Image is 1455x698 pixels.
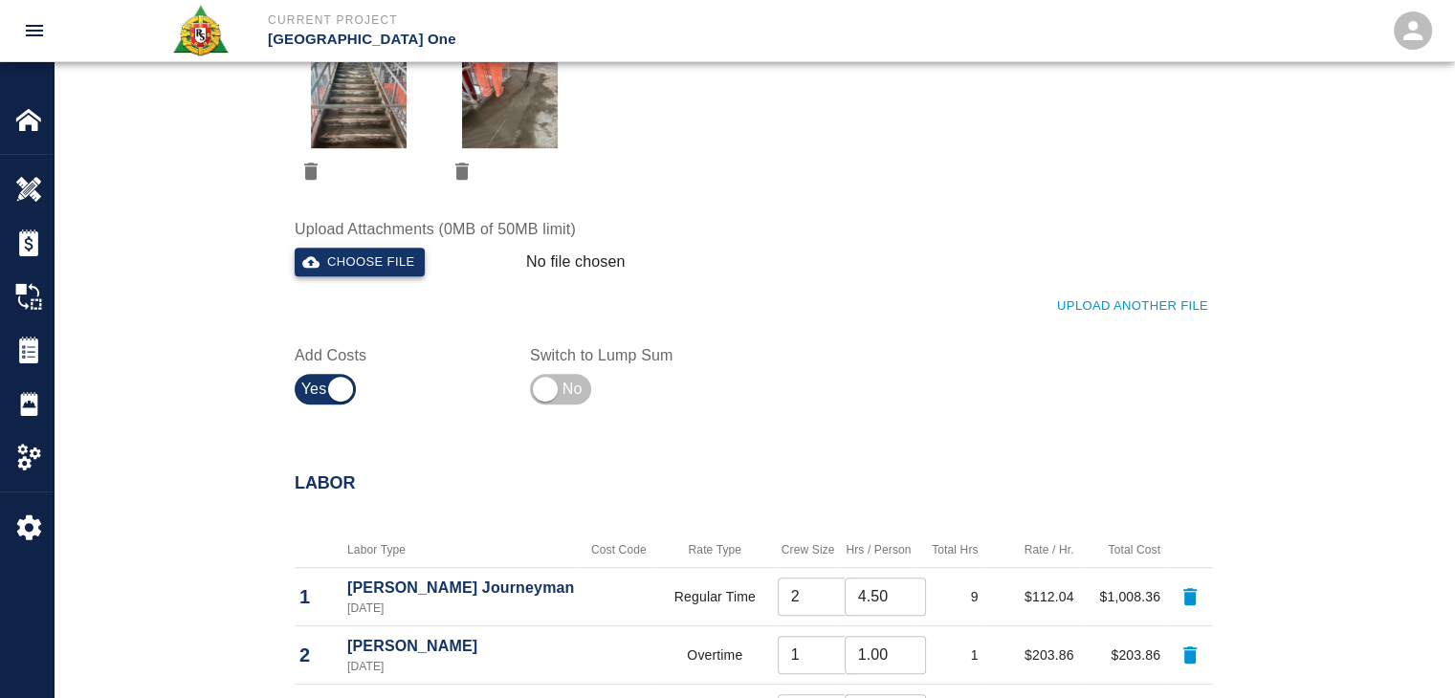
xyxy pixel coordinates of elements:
[840,533,916,568] th: Hrs / Person
[1079,567,1165,625] td: $1,008.36
[347,635,576,658] p: [PERSON_NAME]
[916,625,983,684] td: 1
[462,53,558,148] img: thumbnail
[1052,292,1213,321] button: Upload Another File
[1079,625,1165,684] td: $203.86
[295,218,1213,240] label: Upload Attachments (0MB of 50MB limit)
[171,4,230,57] img: Roger & Sons Concrete
[526,251,626,273] p: No file chosen
[983,533,1079,568] th: Rate / Hr.
[268,29,831,51] p: [GEOGRAPHIC_DATA] One
[657,567,773,625] td: Regular Time
[916,567,983,625] td: 9
[983,567,1079,625] td: $112.04
[773,533,840,568] th: Crew Size
[311,53,407,148] img: thumbnail
[347,577,576,600] p: [PERSON_NAME] Journeyman
[295,155,327,187] button: delete
[581,533,657,568] th: Cost Code
[446,155,478,187] button: delete
[299,641,338,669] p: 2
[295,473,1213,494] h2: Labor
[11,8,57,54] button: open drawer
[657,533,773,568] th: Rate Type
[295,344,507,366] label: Add Costs
[347,600,576,617] p: [DATE]
[657,625,773,684] td: Overtime
[916,533,983,568] th: Total Hrs
[1359,606,1455,698] iframe: Chat Widget
[299,582,338,611] p: 1
[342,533,581,568] th: Labor Type
[983,625,1079,684] td: $203.86
[1079,533,1165,568] th: Total Cost
[530,344,742,366] label: Switch to Lump Sum
[295,248,425,277] button: Choose file
[347,658,576,675] p: [DATE]
[268,11,831,29] p: Current Project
